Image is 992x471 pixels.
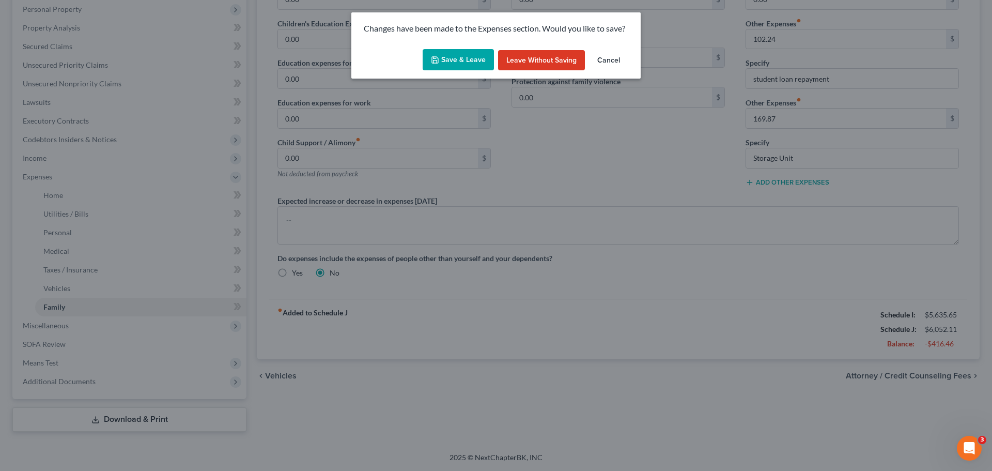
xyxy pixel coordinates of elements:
[589,50,628,71] button: Cancel
[498,50,585,71] button: Leave without Saving
[423,49,494,71] button: Save & Leave
[364,23,628,35] p: Changes have been made to the Expenses section. Would you like to save?
[957,436,982,461] iframe: Intercom live chat
[978,436,986,444] span: 3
